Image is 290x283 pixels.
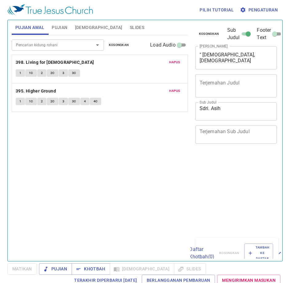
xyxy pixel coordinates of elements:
[90,98,101,105] button: 4C
[165,59,184,66] button: Hapus
[37,69,46,77] button: 2
[105,41,133,49] button: Kosongkan
[200,105,273,117] textarea: Sdri. Asih
[80,98,89,105] button: 4
[37,98,46,105] button: 2
[39,263,72,275] button: Pujian
[93,41,102,49] button: Open
[62,99,64,104] span: 3
[72,99,76,104] span: 3C
[16,59,94,66] b: 398. Living for [DEMOGRAPHIC_DATA]
[29,99,33,104] span: 1C
[227,27,240,41] span: Sub Judul
[169,59,180,65] span: Hapus
[72,263,110,275] button: Khotbah
[50,70,55,76] span: 2C
[257,27,271,41] span: Footer Text
[29,70,33,76] span: 1C
[93,99,98,104] span: 4C
[41,99,43,104] span: 2
[248,245,269,262] span: Tambah ke Daftar
[16,59,95,66] button: 398. Living for [DEMOGRAPHIC_DATA]
[130,24,144,31] span: Slides
[16,69,25,77] button: 1
[150,41,176,49] span: Load Audio
[189,246,214,260] p: Daftar Khotbah ( 0 )
[19,70,21,76] span: 1
[25,98,37,105] button: 1C
[47,69,58,77] button: 2C
[41,70,43,76] span: 2
[62,70,64,76] span: 3
[16,87,57,95] button: 395. Higher Ground
[44,265,67,273] span: Pujian
[200,52,273,64] textarea: " [DEMOGRAPHIC_DATA], [DEMOGRAPHIC_DATA][PERSON_NAME] 2 [PERSON_NAME] Batu ( Bag. 2 : [DEMOGRAPHI...
[244,244,273,263] button: Tambah ke Daftar
[52,24,67,31] span: Pujian
[59,98,68,105] button: 3
[72,70,76,76] span: 3C
[47,98,58,105] button: 2C
[16,87,56,95] b: 395. Higher Ground
[241,6,278,14] span: Pengaturan
[25,69,37,77] button: 1C
[197,4,236,16] button: Pilih tutorial
[195,30,223,38] button: Kosongkan
[77,265,105,273] span: Khotbah
[239,4,280,16] button: Pengaturan
[59,69,68,77] button: 3
[109,42,129,48] span: Kosongkan
[19,99,21,104] span: 1
[199,31,219,37] span: Kosongkan
[68,69,80,77] button: 3C
[200,6,234,14] span: Pilih tutorial
[68,98,80,105] button: 3C
[7,4,93,15] img: True Jesus Church
[165,87,184,95] button: Hapus
[169,88,180,94] span: Hapus
[84,99,86,104] span: 4
[195,237,278,269] div: Daftar Khotbah(0)KosongkanTambah ke Daftar
[16,98,25,105] button: 1
[15,24,44,31] span: Pujian Awal
[75,24,122,31] span: [DEMOGRAPHIC_DATA]
[50,99,55,104] span: 2C
[193,150,261,235] iframe: from-child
